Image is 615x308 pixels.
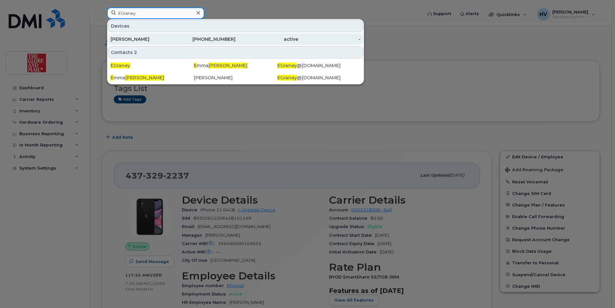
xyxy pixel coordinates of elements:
span: EGraney [277,63,297,68]
div: mma [111,75,194,81]
div: Devices [108,20,363,32]
a: [PERSON_NAME][PHONE_NUMBER]active- [108,33,363,45]
span: [PERSON_NAME] [125,75,164,81]
div: [PERSON_NAME] [194,75,277,81]
a: Emma[PERSON_NAME][PERSON_NAME]EGraney@[DOMAIN_NAME] [108,72,363,84]
div: [PHONE_NUMBER] [173,36,236,42]
div: [PERSON_NAME] [111,36,173,42]
span: E [111,75,113,81]
span: EGraney [277,75,297,81]
div: mma [194,62,277,69]
div: @[DOMAIN_NAME] [277,62,361,69]
span: 2 [134,49,137,56]
span: E [194,63,197,68]
span: EGraney [111,63,130,68]
div: - [298,36,361,42]
a: EGraneyEmma[PERSON_NAME]EGraney@[DOMAIN_NAME] [108,60,363,71]
div: Contacts [108,46,363,58]
span: [PERSON_NAME] [209,63,247,68]
div: active [236,36,298,42]
div: @[DOMAIN_NAME] [277,75,361,81]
